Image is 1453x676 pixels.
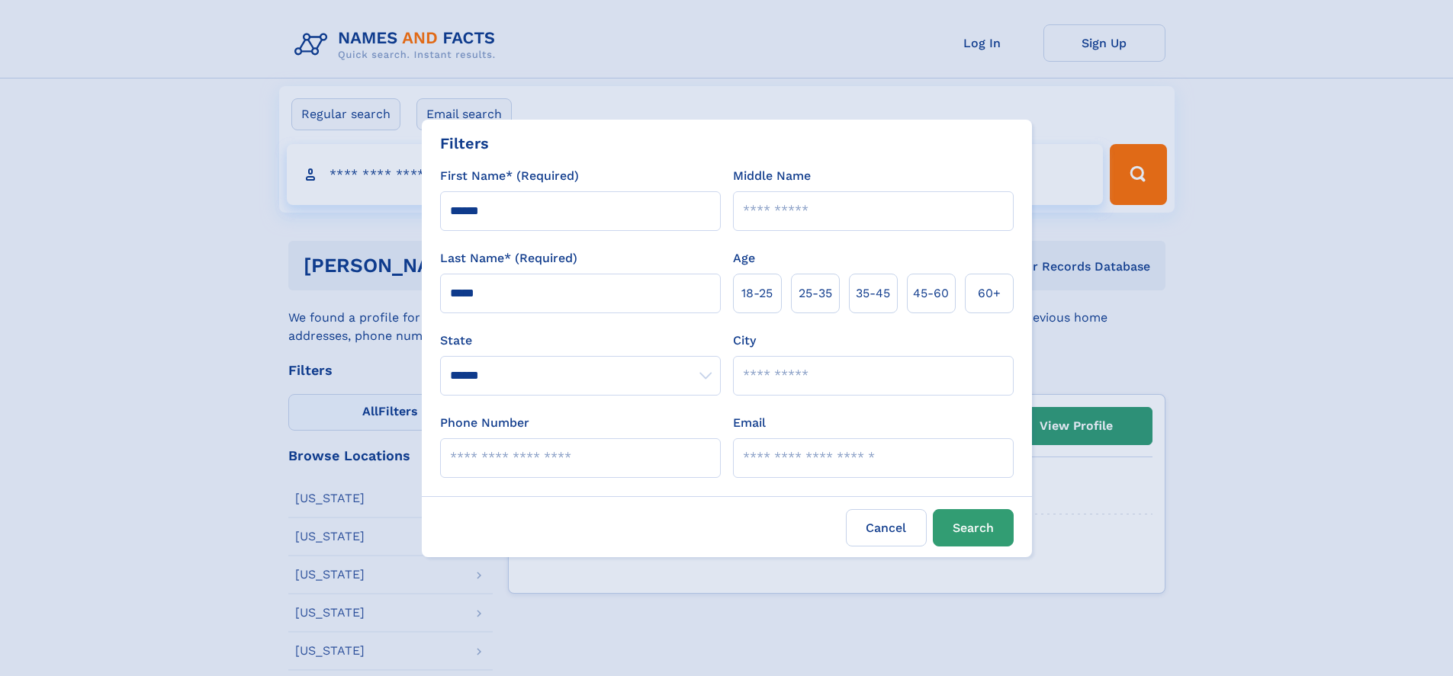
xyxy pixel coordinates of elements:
[933,509,1014,546] button: Search
[440,414,529,432] label: Phone Number
[440,132,489,155] div: Filters
[440,332,721,350] label: State
[440,167,579,185] label: First Name* (Required)
[856,284,890,303] span: 35‑45
[799,284,832,303] span: 25‑35
[741,284,773,303] span: 18‑25
[733,332,756,350] label: City
[913,284,949,303] span: 45‑60
[733,249,755,268] label: Age
[733,414,766,432] label: Email
[440,249,577,268] label: Last Name* (Required)
[978,284,1001,303] span: 60+
[846,509,927,546] label: Cancel
[733,167,811,185] label: Middle Name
